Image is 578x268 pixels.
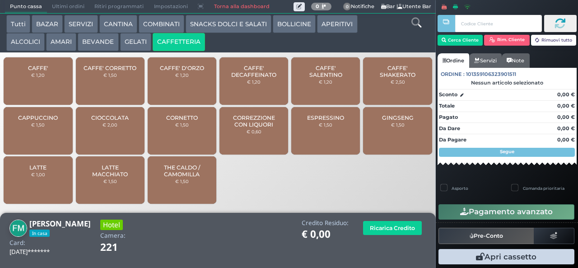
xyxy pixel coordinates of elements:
small: € 1,50 [319,122,332,127]
button: CANTINA [99,15,137,33]
small: € 1,20 [31,72,45,78]
small: € 1,50 [391,122,405,127]
span: In casa [29,230,50,237]
label: Asporto [452,185,468,191]
small: € 1,20 [319,79,332,85]
strong: 0,00 € [557,103,575,109]
button: Pagamento avanzato [438,204,574,220]
button: SNACKS DOLCI E SALATI [186,15,271,33]
button: Pre-Conto [438,228,534,244]
h4: Credito Residuo: [302,220,349,226]
h1: € 0,00 [302,229,349,240]
small: € 1,50 [175,179,189,184]
strong: 0,00 € [557,91,575,98]
h4: Camera: [100,232,126,239]
button: Tutti [6,15,30,33]
span: LATTE [29,164,47,171]
small: € 1,50 [175,122,189,127]
span: CORNETTO [166,114,198,121]
small: € 2,50 [391,79,405,85]
a: Torna alla dashboard [209,0,274,13]
label: Comanda prioritaria [523,185,564,191]
span: CORREZZIONE CON LIQUORI [227,114,281,128]
span: Impostazioni [149,0,193,13]
button: APERITIVI [317,15,357,33]
img: Francesco Mazzitelli [9,220,27,237]
span: GINGSENG [382,114,414,121]
strong: 0,00 € [557,125,575,132]
strong: Segue [500,149,514,155]
b: [PERSON_NAME] [29,218,91,229]
strong: 0,00 € [557,114,575,120]
strong: Totale [439,103,455,109]
small: € 1,50 [103,179,117,184]
small: € 2,00 [103,122,117,127]
h3: Hotel [100,220,123,230]
button: Rim. Cliente [484,35,530,46]
button: AMARI [46,33,76,51]
button: BOLLICINE [273,15,316,33]
a: Note [502,53,529,68]
button: Cerca Cliente [438,35,483,46]
strong: Da Dare [439,125,460,132]
span: CAPPUCCINO [18,114,58,121]
b: 0 [316,3,319,9]
strong: Sconto [439,91,457,99]
h4: Card: [9,240,25,246]
small: € 1,00 [31,172,45,177]
span: Ritiri programmati [89,0,149,13]
strong: Da Pagare [439,136,466,143]
span: Ultimi ordini [47,0,89,13]
a: Ordine [438,53,469,68]
button: COMBINATI [139,15,184,33]
a: Servizi [469,53,502,68]
span: CIOCCOLATA [91,114,129,121]
small: € 1,20 [247,79,261,85]
span: 0 [343,3,351,11]
span: CAFFE' [28,65,48,71]
small: € 1,50 [103,72,117,78]
span: CAFFE' DECAFFEINATO [227,65,281,78]
small: € 0,60 [247,129,261,134]
button: Rimuovi tutto [531,35,577,46]
button: Apri cassetto [438,249,574,264]
span: 101359106323901511 [466,71,516,78]
input: Codice Cliente [455,15,541,32]
span: CAFFE' CORRETTO [84,65,136,71]
button: ALCOLICI [6,33,45,51]
button: BAZAR [32,15,63,33]
strong: 0,00 € [557,136,575,143]
span: CAFFE' SHAKERATO [371,65,424,78]
span: CAFFE' D'ORZO [160,65,204,71]
button: CAFFETTERIA [153,33,205,51]
small: € 1,50 [31,122,45,127]
button: Ricarica Credito [363,221,422,235]
h1: 221 [100,242,143,253]
button: GELATI [120,33,151,51]
span: Punto cassa [5,0,47,13]
span: Ordine : [441,71,465,78]
button: BEVANDE [78,33,118,51]
span: ESPRESSINO [307,114,344,121]
small: € 1,20 [175,72,189,78]
span: CAFFE' SALENTINO [299,65,353,78]
span: LATTE MACCHIATO [83,164,137,178]
button: SERVIZI [64,15,98,33]
strong: Pagato [439,114,458,120]
div: Nessun articolo selezionato [438,80,577,86]
span: THE CALDO / CAMOMILLA [155,164,209,178]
